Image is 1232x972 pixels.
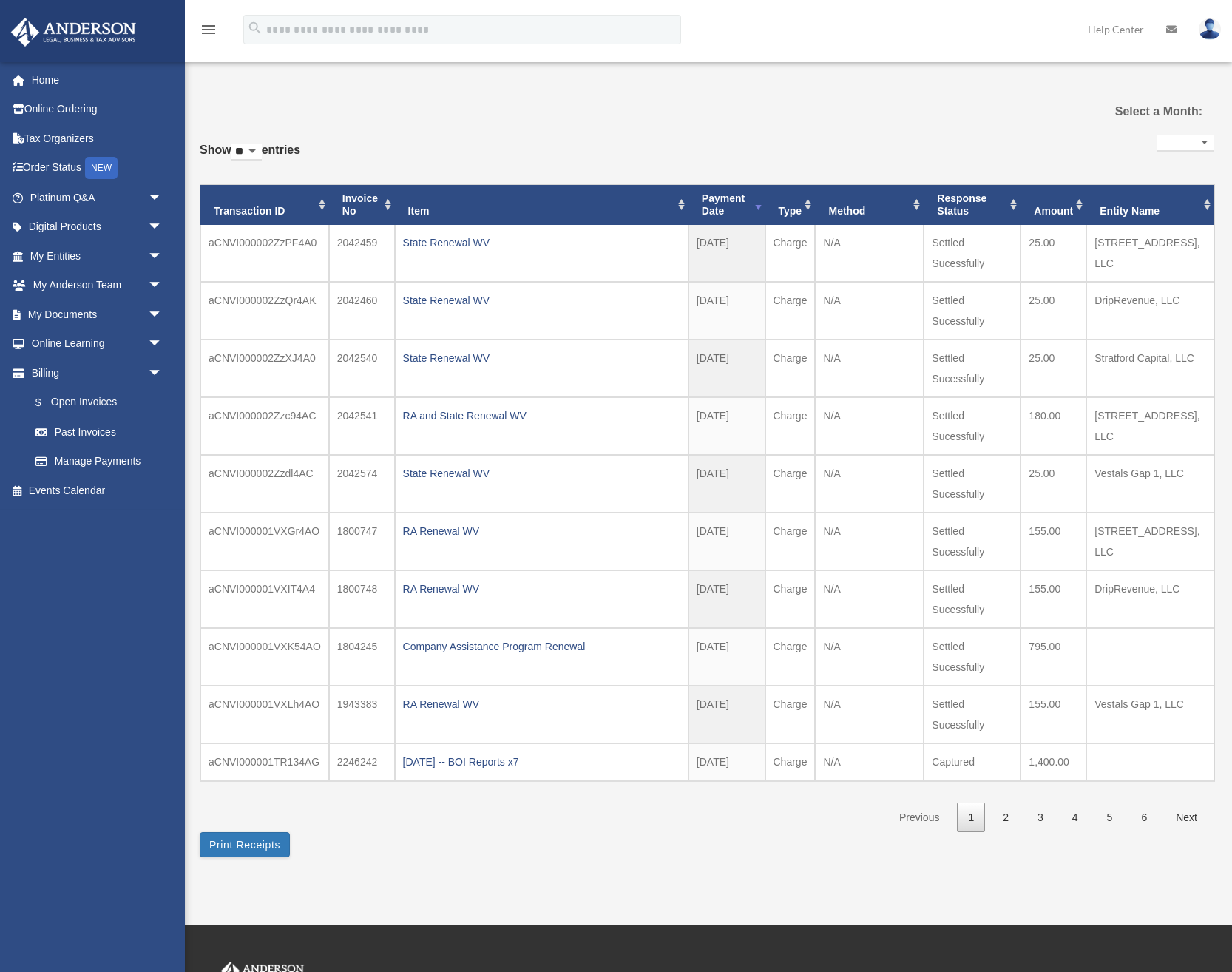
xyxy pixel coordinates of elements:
[148,329,177,360] span: arrow_drop_down
[815,397,924,455] td: N/A
[85,157,118,179] div: NEW
[957,803,985,833] a: 1
[21,417,177,447] a: Past Invoices
[924,570,1021,628] td: Settled Sucessfully
[21,447,185,476] a: Manage Payments
[148,271,177,301] span: arrow_drop_down
[815,743,924,780] td: N/A
[1021,513,1086,570] td: 155.00
[10,183,185,212] a: Platinum Q&Aarrow_drop_down
[403,521,680,541] div: RA Renewal WV
[688,570,765,628] td: [DATE]
[200,140,300,175] label: Show entries
[924,628,1021,686] td: Settled Sucessfully
[200,397,329,455] td: aCNVI000002Zzc94AC
[924,282,1021,340] td: Settled Sucessfully
[329,185,395,225] th: Invoice No: activate to sort column ascending
[1130,803,1158,833] a: 6
[200,570,329,628] td: aCNVI000001VXIT4A4
[815,513,924,570] td: N/A
[403,694,680,715] div: RA Renewal WV
[1086,686,1214,743] td: Vestals Gap 1, LLC
[200,26,217,38] a: menu
[1021,397,1086,455] td: 180.00
[1086,185,1214,225] th: Entity Name: activate to sort column ascending
[815,185,924,225] th: Method: activate to sort column ascending
[200,282,329,340] td: aCNVI000002ZzQr4AK
[329,628,395,686] td: 1804245
[329,570,395,628] td: 1800748
[403,752,680,772] div: [DATE] -- BOI Reports x7
[924,513,1021,570] td: Settled Sucessfully
[815,686,924,743] td: N/A
[1021,570,1086,628] td: 155.00
[200,340,329,397] td: aCNVI000002ZzXJ4A0
[200,513,329,570] td: aCNVI000001VXGr4AO
[403,578,680,599] div: RA Renewal WV
[21,388,185,418] a: $Open Invoices
[992,803,1020,833] a: 2
[1165,803,1208,833] a: Next
[10,476,185,505] a: Events Calendar
[1086,225,1214,282] td: [STREET_ADDRESS], LLC
[200,455,329,513] td: aCNVI000002Zzdl4AC
[200,628,329,686] td: aCNVI000001VXK54AO
[1086,513,1214,570] td: [STREET_ADDRESS], LLC
[765,282,816,340] td: Charge
[765,570,816,628] td: Charge
[815,282,924,340] td: N/A
[329,340,395,397] td: 2042540
[148,358,177,388] span: arrow_drop_down
[403,290,680,311] div: State Renewal WV
[924,225,1021,282] td: Settled Sucessfully
[200,21,217,38] i: menu
[395,185,688,225] th: Item: activate to sort column ascending
[765,628,816,686] td: Charge
[403,232,680,253] div: State Renewal WV
[1021,743,1086,780] td: 1,400.00
[148,212,177,243] span: arrow_drop_down
[10,329,185,359] a: Online Learningarrow_drop_down
[1021,225,1086,282] td: 25.00
[688,397,765,455] td: [DATE]
[1021,455,1086,513] td: 25.00
[688,225,765,282] td: [DATE]
[688,513,765,570] td: [DATE]
[200,686,329,743] td: aCNVI000001VXLh4AO
[148,241,177,271] span: arrow_drop_down
[10,241,185,271] a: My Entitiesarrow_drop_down
[765,397,816,455] td: Charge
[765,513,816,570] td: Charge
[688,628,765,686] td: [DATE]
[1021,282,1086,340] td: 25.00
[815,628,924,686] td: N/A
[44,394,51,412] span: $
[924,743,1021,780] td: Captured
[765,743,816,780] td: Charge
[1021,185,1086,225] th: Amount: activate to sort column ascending
[688,185,765,225] th: Payment Date: activate to sort column ascending
[765,686,816,743] td: Charge
[1086,340,1214,397] td: Stratford Capital, LLC
[924,397,1021,455] td: Settled Sucessfully
[329,743,395,780] td: 2246242
[329,455,395,513] td: 2042574
[329,282,395,340] td: 2042460
[1086,282,1214,340] td: DripRevenue, LLC
[765,185,816,225] th: Type: activate to sort column ascending
[10,271,185,300] a: My Anderson Teamarrow_drop_down
[815,570,924,628] td: N/A
[7,18,141,47] img: Anderson Advisors Platinum Portal
[815,455,924,513] td: N/A
[765,225,816,282] td: Charge
[148,183,177,213] span: arrow_drop_down
[329,513,395,570] td: 1800747
[688,455,765,513] td: [DATE]
[10,95,185,124] a: Online Ordering
[815,225,924,282] td: N/A
[688,743,765,780] td: [DATE]
[403,348,680,368] div: State Renewal WV
[403,463,680,484] div: State Renewal WV
[200,225,329,282] td: aCNVI000002ZzPF4A0
[1096,803,1124,833] a: 5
